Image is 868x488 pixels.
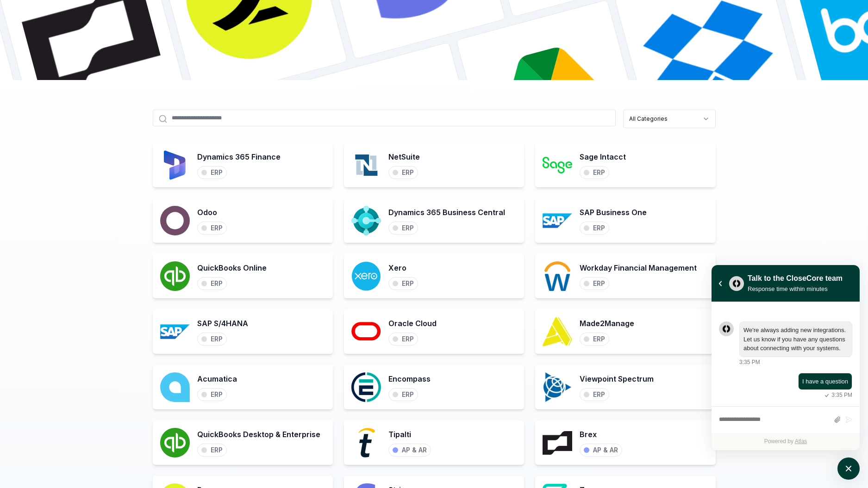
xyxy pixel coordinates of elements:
img: Encompass logo [351,372,381,402]
img: QuickBooks Desktop & Enterprise logo [160,428,190,457]
h3: Oracle Cloud [388,318,437,329]
div: AP & AR [593,446,618,454]
h3: Workday Financial Management [580,262,697,273]
div: ERP [593,224,605,232]
h3: Made2Manage [580,318,634,329]
h3: QuickBooks Desktop & Enterprise [197,429,320,440]
img: QuickBooks Online logo [160,261,190,291]
img: Acumatica logo [160,372,190,402]
div: atlas-message-bubble [739,321,852,357]
img: Brex logo [543,428,572,457]
button: Attach files by clicking or dropping files here [834,416,841,424]
div: atlas-composer [719,411,852,428]
h3: QuickBooks Online [197,262,267,273]
h3: Xero [388,262,418,273]
h3: NetSuite [388,151,420,162]
div: ERP [593,335,605,343]
h3: Odoo [197,207,227,218]
h3: Sage Intacct [580,151,626,162]
div: ERP [402,168,414,177]
div: atlas-message [719,321,852,366]
div: ERP [593,168,605,177]
div: atlas-ticket [712,302,860,450]
img: Xero logo [351,261,381,291]
button: atlas-launcher [837,457,860,480]
img: Sage Intacct logo [543,150,572,180]
div: 3:35 PM [822,391,852,400]
div: atlas-message-author-avatar [719,321,734,336]
div: ERP [211,279,223,288]
h3: SAP S/4HANA [197,318,248,329]
h3: Tipalti [388,429,431,440]
div: atlas-message-text [743,326,848,353]
h3: Dynamics 365 Business Central [388,207,505,218]
div: Talk to the CloseCore team [748,273,843,284]
div: atlas-message [719,373,852,400]
div: Powered by [712,433,860,450]
div: ERP [211,446,223,454]
img: Workday Financial Management logo [543,261,572,291]
div: Monday, July 1, 2024, 3:35 PM [739,321,852,366]
a: Atlas [795,438,807,445]
div: ERP [402,390,414,399]
img: Dynamics 365 Business Central logo [351,206,381,235]
div: ERP [211,335,223,343]
h3: Encompass [388,373,431,384]
img: Tipalti logo [351,428,381,457]
div: 3:35 PM [739,358,760,366]
img: yblje5SQxOoZuw2TcITt_icon.png [729,276,744,291]
img: Odoo logo [160,206,190,235]
img: Oracle Cloud logo [351,317,381,346]
div: atlas-message-bubble [798,373,852,390]
svg: atlas-sent-icon [822,391,831,400]
img: Dynamics 365 Finance logo [160,150,190,180]
img: SAP Business One logo [543,206,572,235]
img: Viewpoint Spectrum logo [543,372,572,402]
div: ERP [593,279,605,288]
div: ERP [211,224,223,232]
div: ERP [402,224,414,232]
button: atlas-back-button [715,278,725,289]
div: ERP [211,168,223,177]
div: atlas-message-text [802,377,848,386]
div: Response time within minutes [748,284,843,294]
h3: Acumatica [197,373,237,384]
div: atlas-window [712,265,860,450]
img: SAP S/4HANA logo [160,317,190,346]
div: Monday, July 1, 2024, 3:35 PM [728,373,852,400]
h3: Dynamics 365 Finance [197,151,281,162]
img: NetSuite logo [351,150,381,180]
img: Made2Manage logo [543,317,572,346]
div: AP & AR [402,446,427,454]
h3: Brex [580,429,622,440]
div: ERP [402,335,414,343]
div: ERP [593,390,605,399]
h3: Viewpoint Spectrum [580,373,654,384]
div: ERP [211,390,223,399]
div: ERP [402,279,414,288]
h3: SAP Business One [580,207,647,218]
